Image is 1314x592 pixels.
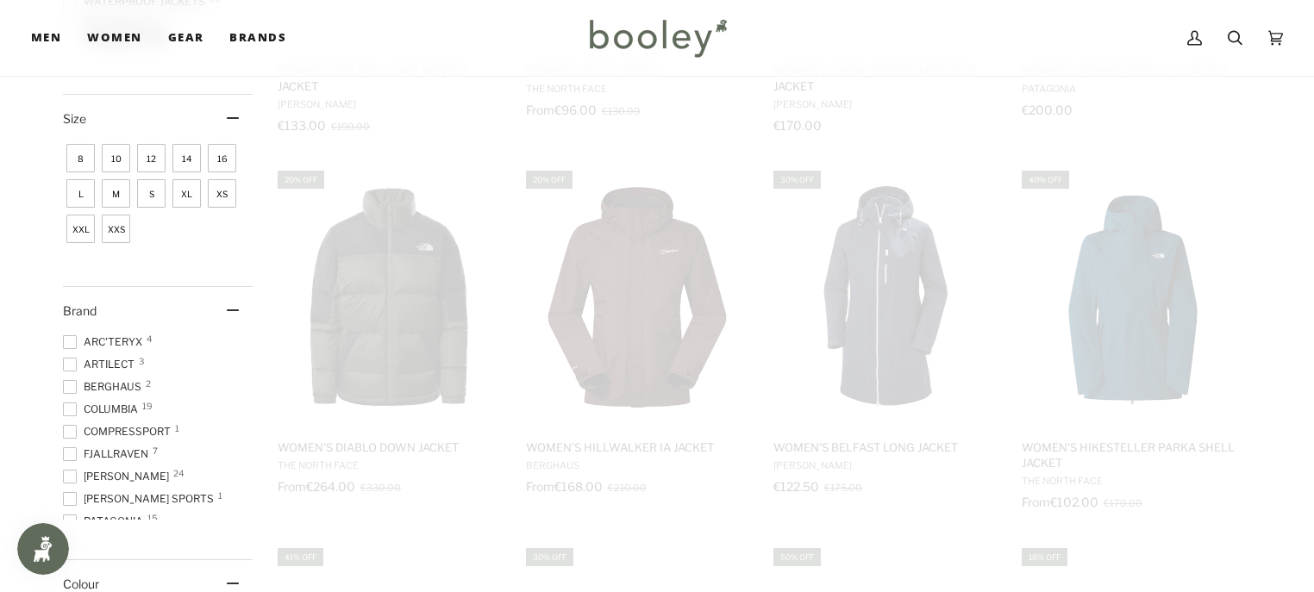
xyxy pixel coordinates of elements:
span: Artilect [63,357,140,372]
img: Booley [582,13,733,63]
span: Size: 14 [172,144,201,172]
span: 2 [146,379,151,388]
span: Size [63,111,86,126]
span: Size: 8 [66,144,95,172]
span: Size: 12 [137,144,166,172]
span: Patagonia [63,514,148,529]
span: 4 [147,334,152,343]
span: Berghaus [63,379,147,395]
span: Size: XS [208,179,236,208]
span: Gear [168,29,204,47]
span: 1 [218,491,222,500]
span: Columbia [63,402,143,417]
span: 1 [175,424,179,433]
span: Size: XXL [66,215,95,243]
span: Size: 10 [102,144,130,172]
span: 24 [173,469,184,477]
span: [PERSON_NAME] Sports [63,491,219,507]
span: 15 [147,514,158,522]
span: 7 [153,446,158,455]
iframe: Button to open loyalty program pop-up [17,523,69,575]
span: 3 [139,357,144,365]
span: COMPRESSPORT [63,424,176,439]
span: Men [31,29,61,47]
span: Size: XXS [102,215,130,243]
span: Size: L [66,179,95,208]
span: Women [87,29,141,47]
span: Size: S [137,179,166,208]
span: Fjallraven [63,446,153,462]
span: 19 [142,402,153,410]
span: Brand [63,303,97,318]
span: [PERSON_NAME] [63,469,174,484]
span: Size: M [102,179,130,208]
span: Size: 16 [208,144,236,172]
span: Size: XL [172,179,201,208]
span: Brands [229,29,286,47]
span: Colour [63,576,112,591]
span: Arc'teryx [63,334,147,350]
